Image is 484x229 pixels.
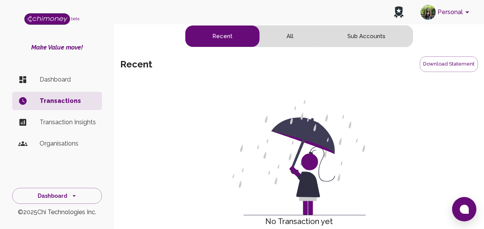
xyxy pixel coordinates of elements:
h5: recent [120,58,152,70]
div: text alignment [185,25,413,47]
p: Transaction Insights [40,118,96,127]
p: Transactions [40,96,96,106]
button: recent [185,26,260,47]
button: all [260,26,320,47]
button: Download Statement [420,56,478,72]
img: avatar [420,5,436,20]
button: Open chat window [452,197,476,221]
span: beta [71,16,80,21]
h6: No Transaction yet [120,215,478,227]
img: Logo [24,13,70,25]
p: Organisations [40,139,96,148]
p: Dashboard [40,75,96,84]
button: Dashboard [12,188,102,204]
button: subaccounts [320,26,412,47]
button: account of current user [417,2,475,22]
img: make-it-rain.svg [232,99,366,215]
